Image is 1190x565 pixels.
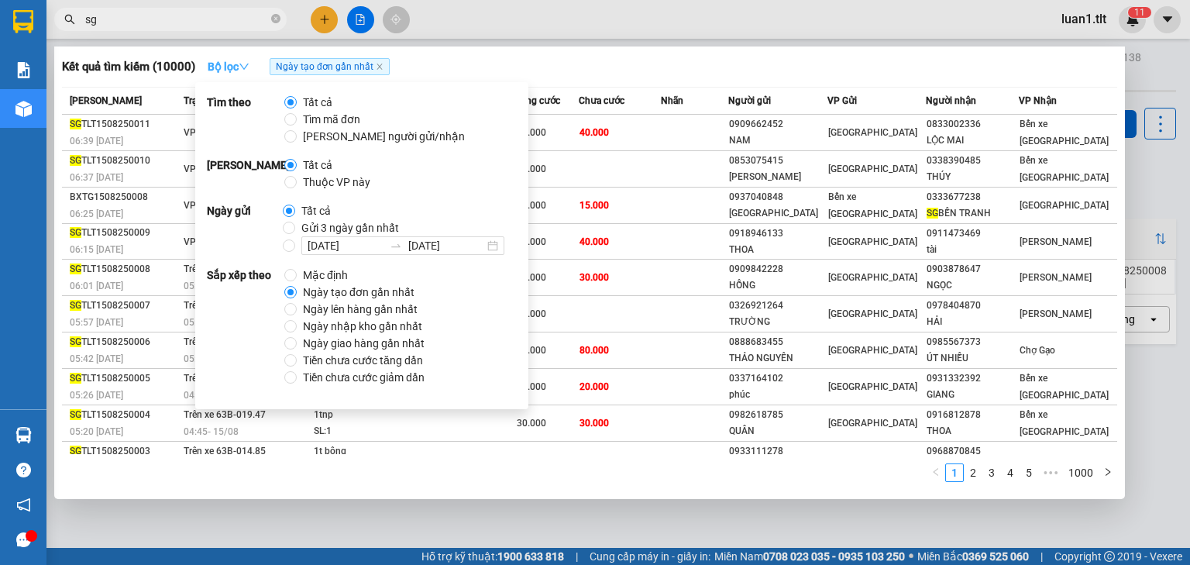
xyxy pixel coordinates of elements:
[927,463,945,482] button: left
[927,334,1018,350] div: 0985567373
[70,153,179,169] div: TLT1508250010
[408,237,484,254] input: Ngày kết thúc
[70,119,81,129] span: SG
[314,423,430,440] div: SL: 1
[729,261,827,277] div: 0909842228
[390,239,402,252] span: to
[70,136,123,146] span: 06:39 [DATE]
[580,381,609,392] span: 20.000
[15,427,32,443] img: warehouse-icon
[70,264,81,274] span: SG
[516,95,560,106] span: Tổng cước
[1020,119,1109,146] span: Bến xe [GEOGRAPHIC_DATA]
[70,281,123,291] span: 06:01 [DATE]
[1020,464,1037,481] a: 5
[70,116,179,133] div: TLT1508250011
[927,133,1018,149] div: LỘC MAI
[70,227,81,238] span: SG
[70,208,123,219] span: 06:25 [DATE]
[517,236,546,247] span: 40.000
[729,387,827,403] div: phúc
[70,261,179,277] div: TLT1508250008
[64,14,75,25] span: search
[1099,463,1117,482] button: right
[729,370,827,387] div: 0337164102
[297,157,339,174] span: Tất cả
[70,390,123,401] span: 05:26 [DATE]
[982,463,1001,482] li: 3
[70,225,179,241] div: TLT1508250009
[517,127,546,138] span: 40.000
[184,426,239,437] span: 04:45 - 15/08
[70,370,179,387] div: TLT1508250005
[927,153,1018,169] div: 0338390485
[517,164,546,174] span: 30.000
[1020,345,1055,356] span: Chợ Gạo
[927,350,1018,367] div: ÚT NHIỀU
[729,423,827,439] div: QUÂN
[927,407,1018,423] div: 0916812878
[1020,155,1109,183] span: Bến xe [GEOGRAPHIC_DATA]
[376,63,383,71] span: close
[927,116,1018,133] div: 0833002336
[729,226,827,242] div: 0918946133
[729,153,827,169] div: 0853075415
[184,409,266,420] span: Trên xe 63B-019.47
[517,200,546,211] span: 15.000
[295,219,405,236] span: Gửi 3 ngày gần nhất
[70,446,81,456] span: SG
[16,532,31,547] span: message
[70,244,123,255] span: 06:15 [DATE]
[297,352,429,369] span: Tiền chưa cước tăng dần
[184,264,265,274] span: Trên xe 63F-002.51
[580,345,609,356] span: 80.000
[517,308,546,319] span: 30.000
[85,11,268,28] input: Tìm tên, số ĐT hoặc mã đơn
[70,189,179,205] div: BXTG1508250008
[927,277,1018,294] div: NGỌC
[931,467,941,477] span: left
[207,94,284,145] strong: Tìm theo
[729,443,827,460] div: 0933111278
[729,314,827,330] div: TRƯỜNG
[62,59,195,75] h3: Kết quả tìm kiếm ( 10000 )
[729,116,827,133] div: 0909662452
[184,281,239,291] span: 05:30 - 14/08
[13,10,33,33] img: logo-vxr
[297,318,428,335] span: Ngày nhập kho gần nhất
[70,426,123,437] span: 05:20 [DATE]
[946,464,963,481] a: 1
[729,298,827,314] div: 0326921264
[184,127,213,138] span: VP Gửi
[927,261,1018,277] div: 0903878647
[70,373,81,384] span: SG
[271,14,280,23] span: close-circle
[70,317,123,328] span: 05:57 [DATE]
[927,387,1018,403] div: GIANG
[271,12,280,27] span: close-circle
[16,463,31,477] span: question-circle
[927,463,945,482] li: Previous Page
[184,95,225,106] span: Trạng thái
[580,200,609,211] span: 15.000
[927,189,1018,205] div: 0333677238
[208,60,249,73] strong: Bộ lọc
[1002,464,1019,481] a: 4
[1020,200,1109,211] span: [GEOGRAPHIC_DATA]
[1063,463,1099,482] li: 1000
[927,370,1018,387] div: 0931332392
[314,443,430,460] div: 1t bông
[297,335,431,352] span: Ngày giao hàng gần nhất
[729,205,827,222] div: [GEOGRAPHIC_DATA]
[927,242,1018,258] div: tài
[15,101,32,117] img: warehouse-icon
[270,58,390,75] span: Ngày tạo đơn gần nhất
[314,407,430,424] div: 1tnp
[927,423,1018,439] div: THOA
[297,267,354,284] span: Mặc định
[927,314,1018,330] div: HẢI
[729,334,827,350] div: 0888683455
[70,172,123,183] span: 06:37 [DATE]
[70,353,123,364] span: 05:42 [DATE]
[1020,463,1038,482] li: 5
